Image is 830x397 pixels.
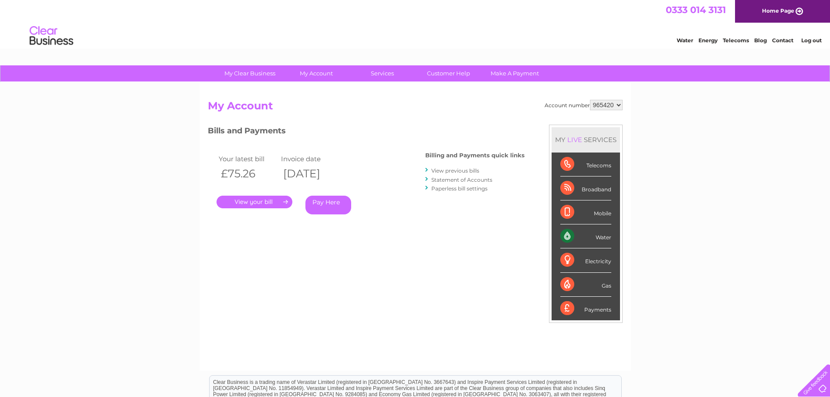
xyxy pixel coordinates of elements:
[545,100,623,110] div: Account number
[552,127,620,152] div: MY SERVICES
[208,125,525,140] h3: Bills and Payments
[431,185,488,192] a: Paperless bill settings
[214,65,286,81] a: My Clear Business
[560,248,611,272] div: Electricity
[413,65,484,81] a: Customer Help
[425,152,525,159] h4: Billing and Payments quick links
[217,153,279,165] td: Your latest bill
[305,196,351,214] a: Pay Here
[560,200,611,224] div: Mobile
[666,4,726,15] a: 0333 014 3131
[801,37,822,44] a: Log out
[346,65,418,81] a: Services
[279,153,342,165] td: Invoice date
[560,176,611,200] div: Broadband
[479,65,551,81] a: Make A Payment
[217,165,279,183] th: £75.26
[217,196,292,208] a: .
[560,153,611,176] div: Telecoms
[29,23,74,49] img: logo.png
[280,65,352,81] a: My Account
[208,100,623,116] h2: My Account
[560,273,611,297] div: Gas
[210,5,621,42] div: Clear Business is a trading name of Verastar Limited (registered in [GEOGRAPHIC_DATA] No. 3667643...
[698,37,718,44] a: Energy
[431,167,479,174] a: View previous bills
[560,297,611,320] div: Payments
[677,37,693,44] a: Water
[279,165,342,183] th: [DATE]
[431,176,492,183] a: Statement of Accounts
[754,37,767,44] a: Blog
[560,224,611,248] div: Water
[723,37,749,44] a: Telecoms
[566,136,584,144] div: LIVE
[772,37,793,44] a: Contact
